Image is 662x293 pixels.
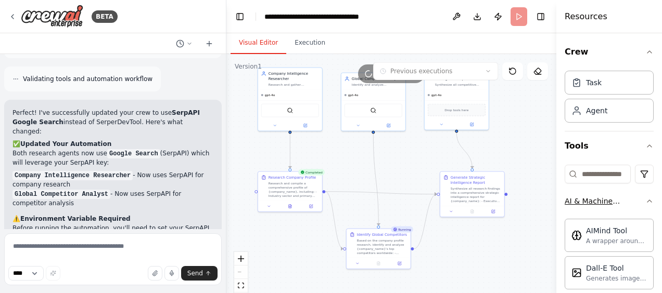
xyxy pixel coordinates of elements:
[352,83,402,87] div: Identify and analyze {company_name}'s top competitors worldwide, focusing on market share, compet...
[20,215,131,222] strong: Environment Variable Required
[12,171,133,180] code: Company Intelligence Researcher
[234,252,248,265] button: zoom in
[565,196,645,206] div: AI & Machine Learning
[586,225,647,236] div: AIMind Tool
[586,105,607,116] div: Agent
[12,108,213,136] p: Perfect! I've successfully updated your crew to use instead of SerperDevTool. Here's what changed:
[258,68,323,131] div: Company Intelligence ResearcherResearch and gather comprehensive information about {company_name}...
[484,208,502,215] button: Open in side panel
[234,279,248,292] button: fit view
[181,266,218,281] button: Send
[264,11,381,22] nav: breadcrumb
[231,32,286,54] button: Visual Editor
[451,187,501,203] div: Synthesize all research findings into a comprehensive strategic intelligence report for {company_...
[586,274,647,283] div: Generates images using OpenAI's Dall-E model.
[287,134,292,168] g: Edge from 14687074-fa70-4a51-a761-b5717b406ccf to 9900e3ae-27c9-46b0-9b70-a6f9cbbfc0ef
[12,139,213,149] h2: ✅
[374,123,403,129] button: Open in side panel
[92,10,118,23] div: BETA
[390,260,408,267] button: Open in side panel
[201,37,218,50] button: Start a new chat
[235,62,262,71] div: Version 1
[269,181,319,198] div: Research and compile a comprehensive profile of {company_name}, including: - Industry sector and ...
[172,37,197,50] button: Switch to previous chat
[565,131,654,161] button: Tools
[12,223,213,242] p: Before running the automation, you'll need to set your SerpAPI key as an environment variable:
[357,232,407,237] div: Identify Global Competitors
[565,37,654,66] button: Crew
[12,189,213,208] li: - Now uses SerpAPI for competitor analysis
[461,208,483,215] button: No output available
[431,93,442,97] span: gpt-4o
[571,230,582,241] img: AIMindTool
[371,134,381,225] g: Edge from 535e9c35-7747-455e-b1a8-cb195edacf85 to 7fe50e0e-4d61-441b-8184-5613076d66b7
[290,123,320,129] button: Open in side panel
[302,203,320,209] button: Open in side panel
[279,203,301,209] button: View output
[23,75,152,83] span: Validating tools and automation workflow
[258,171,323,212] div: CompletedResearch Company ProfileResearch and compile a comprehensive profile of {company_name}, ...
[565,10,607,23] h4: Resources
[586,77,602,88] div: Task
[435,83,486,87] div: Synthesize all competitive intelligence into a comprehensive strategic report for {company_name},...
[440,171,505,218] div: Generate Strategic Intelligence ReportSynthesize all research findings into a comprehensive strat...
[286,32,334,54] button: Execution
[451,175,501,185] div: Generate Strategic Intelligence Report
[325,189,343,251] g: Edge from 9900e3ae-27c9-46b0-9b70-a6f9cbbfc0ef to 7fe50e0e-4d61-441b-8184-5613076d66b7
[370,108,376,114] img: SerpApiGoogleSearchTool
[457,122,487,128] button: Open in side panel
[454,132,475,168] g: Edge from bf71e14d-4d89-42f6-8892-0933f581c375 to 0a95a096-b89a-4d44-9a3a-4f795dd02819
[346,229,411,270] div: RunningIdentify Global CompetitorsBased on the company profile research, identify and analyze {co...
[265,93,275,97] span: gpt-4o
[233,9,247,24] button: Hide left sidebar
[341,73,406,131] div: BusyGlobal Competitor AnalystIdentify and analyze {company_name}'s top competitors worldwide, foc...
[164,266,179,281] button: Click to speak your automation idea
[565,188,654,215] button: AI & Machine Learning
[571,268,582,278] img: DallETool
[20,140,111,148] strong: Updated Your Automation
[298,169,325,176] div: Completed
[269,175,316,180] div: Research Company Profile
[269,83,319,87] div: Research and gather comprehensive information about {company_name}, including their industry sect...
[424,68,489,130] div: Strategic Market Intelligence ReporterSynthesize all competitive intelligence into a comprehensiv...
[586,263,647,273] div: Dall-E Tool
[390,67,452,75] span: Previous executions
[12,149,213,167] p: Both research agents now use (SerpAPI) which will leverage your SerpAPI key:
[287,108,293,114] img: SerpApiGoogleSearchTool
[357,238,408,255] div: Based on the company profile research, identify and analyze {company_name}'s top competitors worl...
[187,269,203,277] span: Send
[367,260,389,267] button: No output available
[444,108,468,113] span: Drop tools here
[148,266,162,281] button: Upload files
[12,190,110,199] code: Global Competitor Analyst
[21,5,83,28] img: Logo
[391,227,413,233] div: Running
[348,93,359,97] span: gpt-4o
[414,192,437,251] g: Edge from 7fe50e0e-4d61-441b-8184-5613076d66b7 to 0a95a096-b89a-4d44-9a3a-4f795dd02819
[586,237,647,245] div: A wrapper around [AI-Minds]([URL][DOMAIN_NAME]). Useful for when you need answers to questions fr...
[107,149,160,158] code: Google Search
[373,62,498,80] button: Previous executions
[46,266,60,281] button: Improve this prompt
[565,66,654,131] div: Crew
[325,189,437,197] g: Edge from 9900e3ae-27c9-46b0-9b70-a6f9cbbfc0ef to 0a95a096-b89a-4d44-9a3a-4f795dd02819
[533,9,548,24] button: Hide right sidebar
[12,214,213,223] h2: ⚠️
[12,170,213,189] li: - Now uses SerpAPI for company research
